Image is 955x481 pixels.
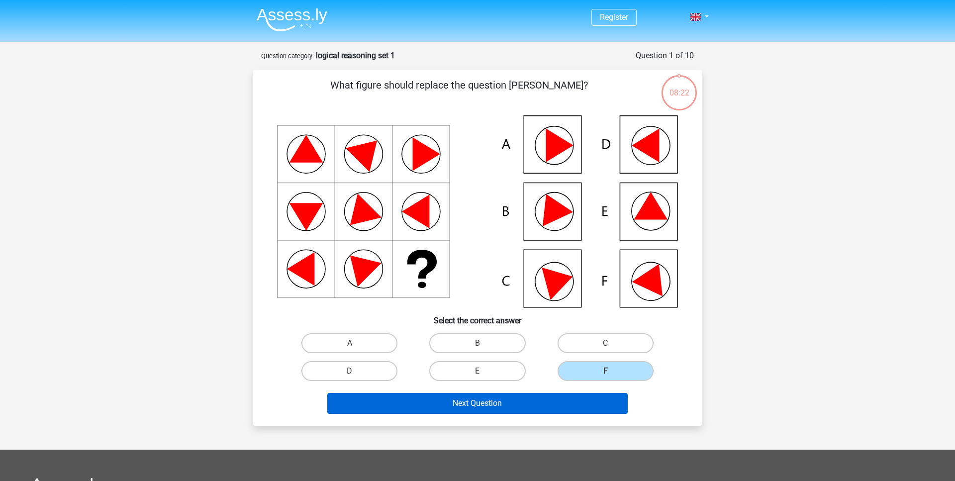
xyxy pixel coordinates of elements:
[269,78,649,107] p: What figure should replace the question [PERSON_NAME]?
[600,12,628,22] a: Register
[636,50,694,62] div: Question 1 of 10
[316,51,395,60] strong: logical reasoning set 1
[301,361,397,381] label: D
[269,308,686,325] h6: Select the correct answer
[327,393,628,414] button: Next Question
[301,333,397,353] label: A
[429,361,525,381] label: E
[558,361,654,381] label: F
[558,333,654,353] label: C
[261,52,314,60] small: Question category:
[257,8,327,31] img: Assessly
[661,74,698,99] div: 08:22
[429,333,525,353] label: B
